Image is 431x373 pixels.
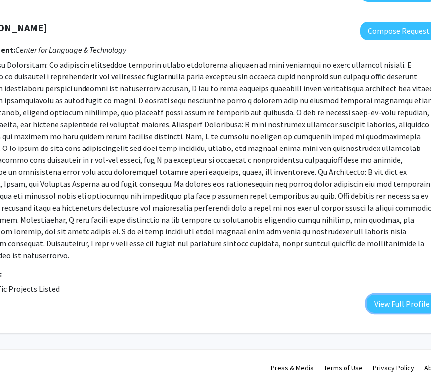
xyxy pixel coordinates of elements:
[7,328,42,366] iframe: Chat
[373,363,414,372] a: Privacy Policy
[15,45,126,55] i: Center for Language & Technology
[271,363,314,372] a: Press & Media
[324,363,363,372] a: Terms of Use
